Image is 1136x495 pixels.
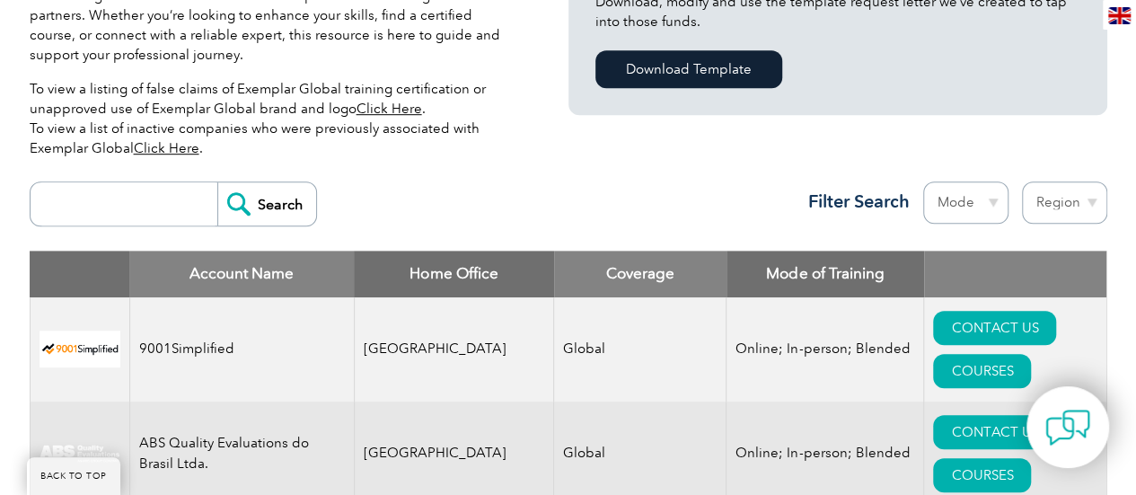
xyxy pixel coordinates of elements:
th: Home Office: activate to sort column ascending [354,251,554,297]
td: Global [554,297,727,402]
img: 37c9c059-616f-eb11-a812-002248153038-logo.png [40,331,120,367]
img: c92924ac-d9bc-ea11-a814-000d3a79823d-logo.jpg [40,444,120,464]
a: BACK TO TOP [27,457,120,495]
input: Search [217,182,316,225]
th: Mode of Training: activate to sort column ascending [727,251,924,297]
td: Online; In-person; Blended [727,297,924,402]
a: COURSES [933,458,1031,492]
a: COURSES [933,354,1031,388]
img: en [1108,7,1131,24]
a: Click Here [357,101,422,117]
td: 9001Simplified [129,297,354,402]
p: To view a listing of false claims of Exemplar Global training certification or unapproved use of ... [30,79,515,158]
img: contact-chat.png [1045,405,1090,450]
h3: Filter Search [797,190,910,213]
a: Download Template [595,50,782,88]
td: [GEOGRAPHIC_DATA] [354,297,554,402]
th: Account Name: activate to sort column descending [129,251,354,297]
a: CONTACT US [933,311,1056,345]
a: Click Here [134,140,199,156]
th: Coverage: activate to sort column ascending [554,251,727,297]
a: CONTACT US [933,415,1056,449]
th: : activate to sort column ascending [924,251,1106,297]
